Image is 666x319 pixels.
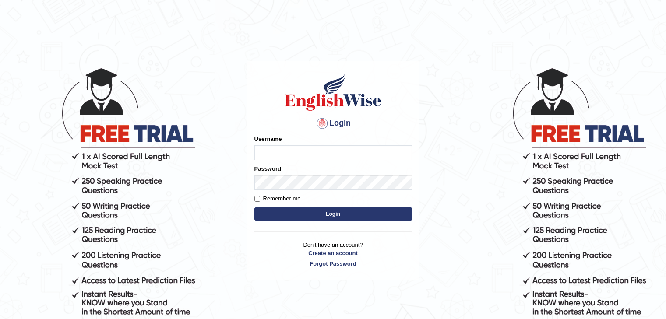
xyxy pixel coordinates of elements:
label: Remember me [254,194,301,203]
label: Password [254,165,281,173]
button: Login [254,207,412,221]
img: Logo of English Wise sign in for intelligent practice with AI [283,73,383,112]
input: Remember me [254,196,260,202]
h4: Login [254,116,412,130]
p: Don't have an account? [254,241,412,268]
label: Username [254,135,282,143]
a: Create an account [254,249,412,257]
a: Forgot Password [254,259,412,268]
